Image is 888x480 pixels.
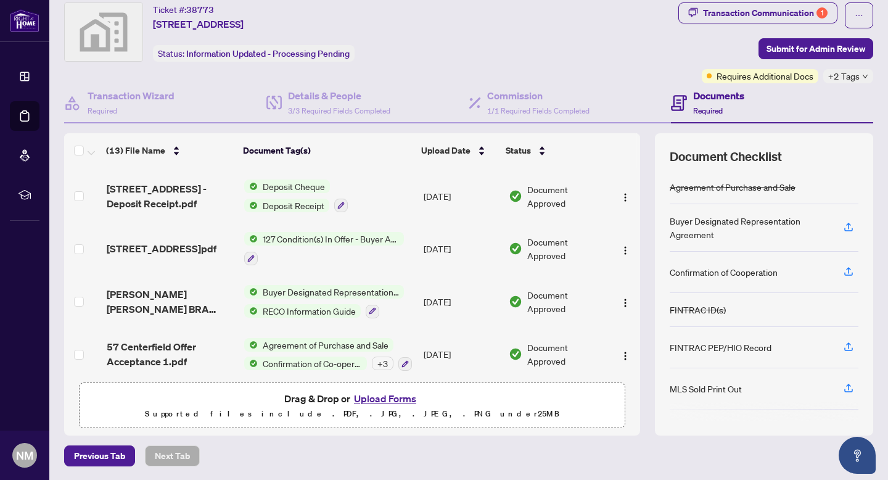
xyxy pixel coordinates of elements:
[80,383,625,429] span: Drag & Drop orUpload FormsSupported files include .PDF, .JPG, .JPEG, .PNG under25MB
[615,344,635,364] button: Logo
[186,48,350,59] span: Information Updated - Processing Pending
[421,144,471,157] span: Upload Date
[244,338,258,352] img: Status Icon
[419,170,504,223] td: [DATE]
[767,39,865,59] span: Submit for Admin Review
[527,235,605,262] span: Document Approved
[670,341,771,354] div: FINTRAC PEP/HIO Record
[419,275,504,328] td: [DATE]
[678,2,837,23] button: Transaction Communication1
[64,445,135,466] button: Previous Tab
[670,214,829,241] div: Buyer Designated Representation Agreement
[145,445,200,466] button: Next Tab
[244,338,412,371] button: Status IconAgreement of Purchase and SaleStatus IconConfirmation of Co-operation and Representati...
[186,4,214,15] span: 38773
[501,133,606,168] th: Status
[101,133,238,168] th: (13) File Name
[620,192,630,202] img: Logo
[258,232,404,246] span: 127 Condition(s) In Offer - Buyer Acknowledgement
[855,11,863,20] span: ellipsis
[244,180,258,193] img: Status Icon
[487,106,590,115] span: 1/1 Required Fields Completed
[615,186,635,206] button: Logo
[258,199,329,212] span: Deposit Receipt
[670,180,795,194] div: Agreement of Purchase and Sale
[244,232,258,246] img: Status Icon
[244,285,258,299] img: Status Icon
[284,391,420,407] span: Drag & Drop or
[703,3,828,23] div: Transaction Communication
[416,133,501,168] th: Upload Date
[107,339,234,369] span: 57 Centerfield Offer Acceptance 1.pdf
[615,239,635,259] button: Logo
[74,446,125,466] span: Previous Tab
[670,148,782,165] span: Document Checklist
[16,447,33,464] span: NM
[258,338,393,352] span: Agreement of Purchase and Sale
[244,232,404,265] button: Status Icon127 Condition(s) In Offer - Buyer Acknowledgement
[527,288,605,315] span: Document Approved
[107,241,216,256] span: [STREET_ADDRESS]pdf
[717,69,813,83] span: Requires Additional Docs
[620,351,630,361] img: Logo
[350,391,420,407] button: Upload Forms
[88,106,117,115] span: Required
[258,180,330,193] span: Deposit Cheque
[527,341,605,368] span: Document Approved
[509,242,522,255] img: Document Status
[509,189,522,203] img: Document Status
[670,382,742,395] div: MLS Sold Print Out
[527,183,605,210] span: Document Approved
[244,357,258,370] img: Status Icon
[670,265,778,279] div: Confirmation of Cooperation
[758,38,873,59] button: Submit for Admin Review
[88,88,175,103] h4: Transaction Wizard
[693,106,723,115] span: Required
[87,407,617,421] p: Supported files include .PDF, .JPG, .JPEG, .PNG under 25 MB
[693,88,744,103] h4: Documents
[10,9,39,32] img: logo
[615,292,635,312] button: Logo
[862,73,868,80] span: down
[238,133,416,168] th: Document Tag(s)
[244,285,404,318] button: Status IconBuyer Designated Representation AgreementStatus IconRECO Information Guide
[244,199,258,212] img: Status Icon
[153,45,355,62] div: Status:
[487,88,590,103] h4: Commission
[372,357,393,370] div: + 3
[839,437,876,474] button: Open asap
[816,7,828,19] div: 1
[106,144,165,157] span: (13) File Name
[828,69,860,83] span: +2 Tags
[258,357,367,370] span: Confirmation of Co-operation and Representation—Buyer/Seller
[288,88,390,103] h4: Details & People
[244,180,348,213] button: Status IconDeposit ChequeStatus IconDeposit Receipt
[107,181,234,211] span: [STREET_ADDRESS] - Deposit Receipt.pdf
[258,304,361,318] span: RECO Information Guide
[244,304,258,318] img: Status Icon
[288,106,390,115] span: 3/3 Required Fields Completed
[620,246,630,255] img: Logo
[419,222,504,275] td: [DATE]
[620,298,630,308] img: Logo
[65,3,142,61] img: svg%3e
[153,2,214,17] div: Ticket #:
[670,303,726,317] div: FINTRAC ID(s)
[509,347,522,361] img: Document Status
[107,287,234,317] span: [PERSON_NAME] [PERSON_NAME] BRA RECO.pdf
[509,295,522,308] img: Document Status
[153,17,244,31] span: [STREET_ADDRESS]
[258,285,404,299] span: Buyer Designated Representation Agreement
[419,328,504,381] td: [DATE]
[506,144,531,157] span: Status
